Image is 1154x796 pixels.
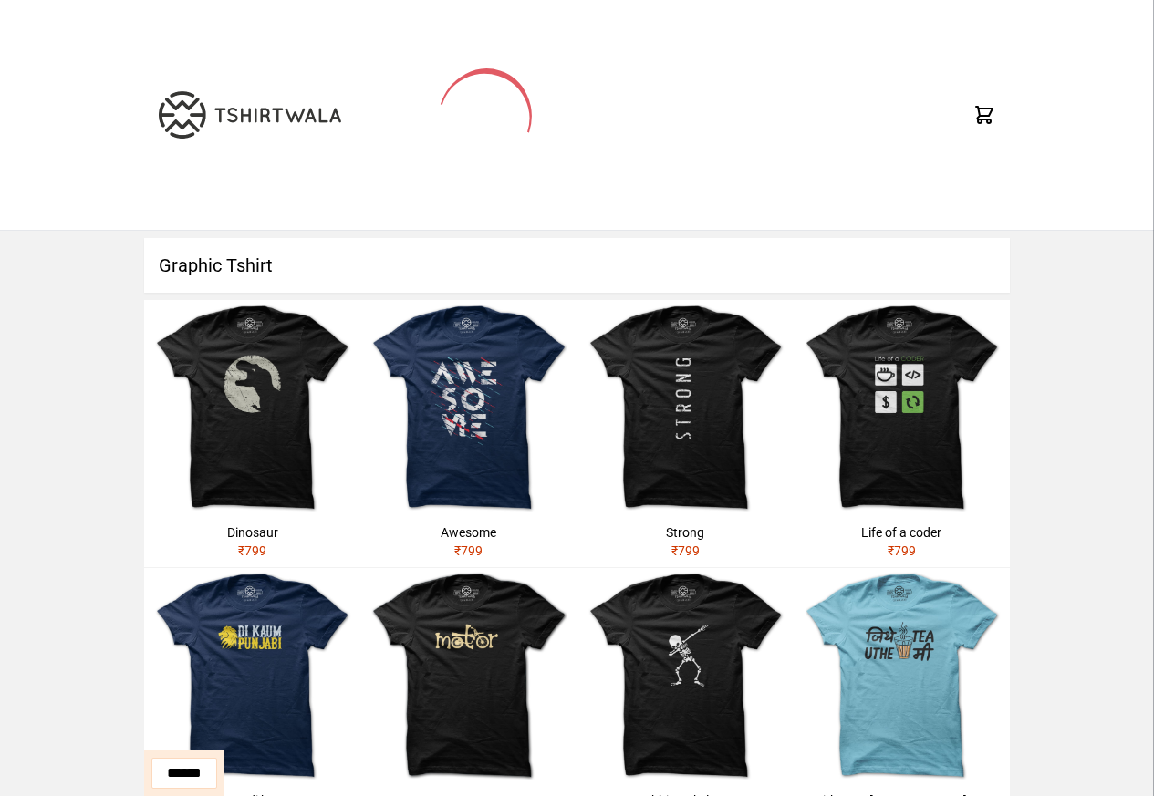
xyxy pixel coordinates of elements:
[577,568,794,784] img: skeleton-dabbing.jpg
[368,523,569,542] div: Awesome
[888,543,916,558] span: ₹ 799
[577,300,794,516] img: strong.jpg
[144,568,360,784] img: shera-di-kaum-punjabi-1.jpg
[801,523,1003,542] div: Life of a coder
[144,300,360,516] img: dinosaur.jpg
[794,568,1010,784] img: jithe-tea-uthe-me.jpg
[159,91,341,139] img: TW-LOGO-400-104.png
[238,543,266,558] span: ₹ 799
[577,300,794,567] a: Strong₹799
[144,238,1010,293] h1: Graphic Tshirt
[360,568,577,784] img: motor.jpg
[585,523,786,542] div: Strong
[794,300,1010,516] img: life-of-a-coder.jpg
[151,523,353,542] div: Dinosaur
[144,300,360,567] a: Dinosaur₹799
[454,543,483,558] span: ₹ 799
[360,300,577,516] img: awesome.jpg
[794,300,1010,567] a: Life of a coder₹799
[360,300,577,567] a: Awesome₹799
[671,543,700,558] span: ₹ 799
